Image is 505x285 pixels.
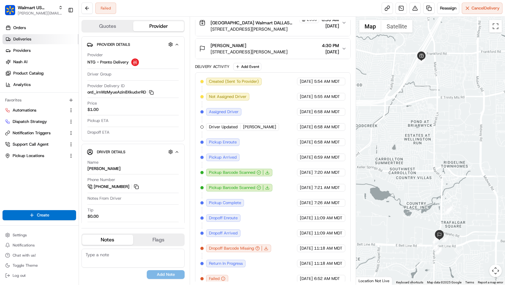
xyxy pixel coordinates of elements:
button: Driver Details [87,147,179,157]
button: Flags [133,235,184,245]
span: [DATE] [300,155,313,160]
button: Add Event [233,63,261,70]
button: Provider [133,21,184,31]
span: [STREET_ADDRESS][PERSON_NAME] [211,26,319,32]
span: Knowledge Base [13,141,48,147]
span: unihopllc [20,98,37,103]
span: Reassign [440,5,456,11]
span: NTG - Pronto Delivery [87,59,129,65]
span: [DATE] [300,200,313,206]
span: Product Catalog [13,70,44,76]
span: Chat with us! [13,253,36,258]
span: Tip [87,207,93,213]
button: Provider Details [87,39,179,50]
a: Terms (opens in new tab) [465,281,474,284]
div: Delivery Activity [195,64,229,69]
span: 6:52 AM MDT [314,276,340,282]
span: Phone Number [87,177,115,183]
div: 15 [445,206,452,213]
button: Start new chat [107,62,115,70]
div: Location Not Live [356,277,392,285]
button: Toggle fullscreen view [489,20,502,33]
button: Settings [3,231,76,240]
a: Deliveries [3,34,79,44]
span: [PERSON_NAME] [20,115,51,120]
button: Create [3,210,76,220]
a: Product Catalog [3,68,79,78]
button: Support Call Agent [3,139,76,149]
span: [DATE] [300,276,313,282]
span: 6:59 AM MDT [314,155,340,160]
input: Clear [16,40,104,47]
button: Dropoff Barcode Missing [209,246,260,251]
button: Dispatch Strategy [3,117,76,127]
span: Not Assigned Driver [209,94,247,100]
span: [DATE] [300,230,313,236]
span: Pickup Complete [209,200,241,206]
span: [DATE] [322,23,339,29]
button: ord_irnWzMyueAzin8XkudxrRD [87,89,154,95]
img: 5e9a9d7314ff4150bce227a61376b483.jpg [13,60,25,71]
a: Pickup Locations [5,153,66,159]
button: Walmart US Stores [18,4,56,11]
span: [PHONE_NUMBER] [94,184,129,190]
span: $1.00 [87,107,98,112]
span: 6:58 AM MDT [314,109,340,115]
div: Past conversations [6,82,42,87]
span: 4:30 PM [322,42,339,49]
a: Open this area in Google Maps (opens a new window) [358,276,378,285]
div: 10 [432,236,439,243]
button: Notifications [3,241,76,250]
a: [PHONE_NUMBER] [87,183,140,190]
div: 9 [442,235,449,242]
span: 6:58 AM MDT [314,139,340,145]
a: Report a map error [478,281,503,284]
button: See all [98,81,115,88]
a: 💻API Documentation [51,138,104,150]
button: Log out [3,271,76,280]
button: Show street map [359,20,381,33]
div: 12 [435,247,442,254]
a: Support Call Agent [5,142,66,147]
span: Support Call Agent [13,142,49,147]
span: [DATE] [300,246,313,251]
span: Dropoff Arrived [209,230,238,236]
span: Pickup Enroute [209,139,237,145]
span: Return In Progress [209,261,243,266]
span: Analytics [13,82,31,88]
div: 📗 [6,142,11,147]
span: [DATE] [300,124,313,130]
button: Pickup Locations [3,151,76,161]
button: Reassign [437,3,459,14]
span: 5:54 AM MDT [314,79,340,84]
span: 11:09 AM MDT [314,230,342,236]
button: Keyboard shortcuts [396,280,423,285]
span: Toggle Theme [13,263,38,268]
div: 💻 [53,142,58,147]
span: [DATE] [300,261,313,266]
button: Map camera controls [489,264,502,277]
span: [DATE] [300,94,313,100]
button: Walmart US StoresWalmart US Stores[PERSON_NAME][EMAIL_ADDRESS][DOMAIN_NAME] [3,3,65,18]
span: 11:18 AM MDT [314,246,342,251]
button: [PERSON_NAME][EMAIL_ADDRESS][DOMAIN_NAME] [18,11,63,16]
span: API Documentation [60,141,101,147]
span: Failed [209,276,220,282]
button: Notes [82,235,133,245]
button: Pickup Barcode Scanned [209,170,261,175]
a: Analytics [3,80,79,90]
a: Automations [5,107,66,113]
span: Pickup Barcode Scanned [209,170,255,175]
span: [DATE] [300,185,313,191]
img: Google [358,276,378,285]
div: $0.00 [87,214,98,219]
img: unihopllc [6,92,16,102]
span: Driver Updated [209,124,238,130]
span: Provider [87,52,103,58]
div: 14 [446,206,453,213]
img: Nash [6,6,19,19]
span: [PERSON_NAME] [243,124,276,130]
span: Pickup Barcode Scanned [209,185,255,191]
p: Welcome 👋 [6,25,115,35]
